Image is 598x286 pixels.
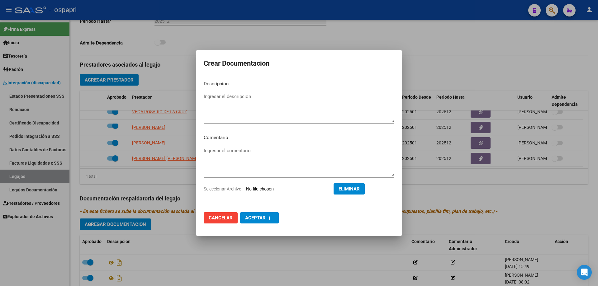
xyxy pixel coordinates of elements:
[334,183,365,195] button: Eliminar
[339,186,360,192] span: Eliminar
[204,186,241,191] span: Seleccionar Archivo
[204,80,394,87] p: Descripcion
[204,212,238,223] button: Cancelar
[240,212,279,223] button: Aceptar
[577,265,592,280] div: Open Intercom Messenger
[245,215,266,221] span: Aceptar
[204,58,394,69] h2: Crear Documentacion
[209,215,233,221] span: Cancelar
[204,134,394,141] p: Comentario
